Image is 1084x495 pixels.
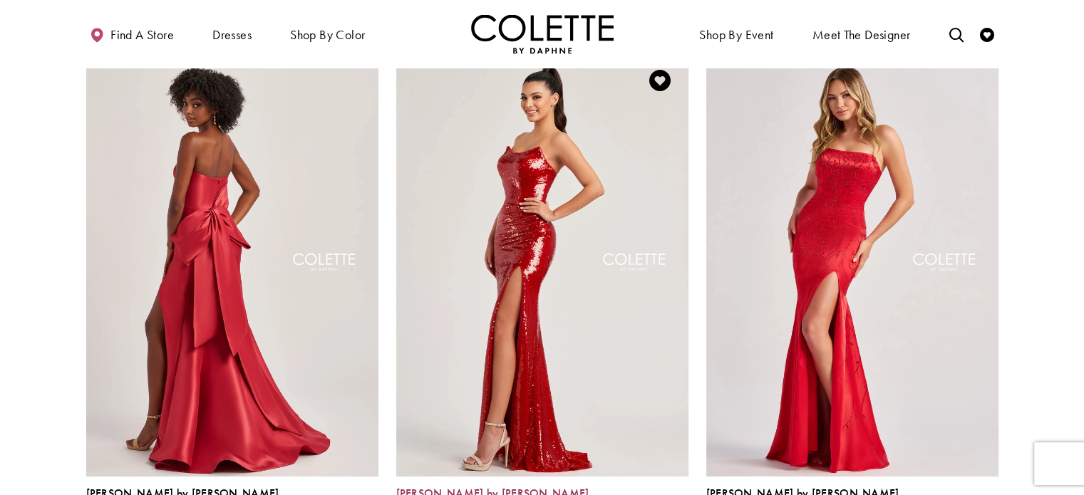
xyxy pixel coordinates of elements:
a: Visit Colette by Daphne Style No. CL8470 Page [86,52,378,476]
img: Colette by Daphne [471,14,614,53]
span: Shop by color [287,14,368,53]
span: Meet the designer [812,28,911,42]
span: Dresses [209,14,255,53]
span: Dresses [212,28,252,42]
a: Add to Wishlist [645,66,675,95]
a: Visit Colette by Daphne Style No. CL8570 Page [706,52,998,476]
a: Meet the designer [809,14,914,53]
a: Find a store [86,14,177,53]
span: Find a store [110,28,174,42]
span: Shop by color [290,28,365,42]
a: Visit Colette by Daphne Style No. CL8300 Page [396,52,688,476]
a: Check Wishlist [976,14,998,53]
a: Toggle search [945,14,966,53]
span: Shop By Event [699,28,773,42]
a: Visit Home Page [471,14,614,53]
span: Shop By Event [696,14,777,53]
